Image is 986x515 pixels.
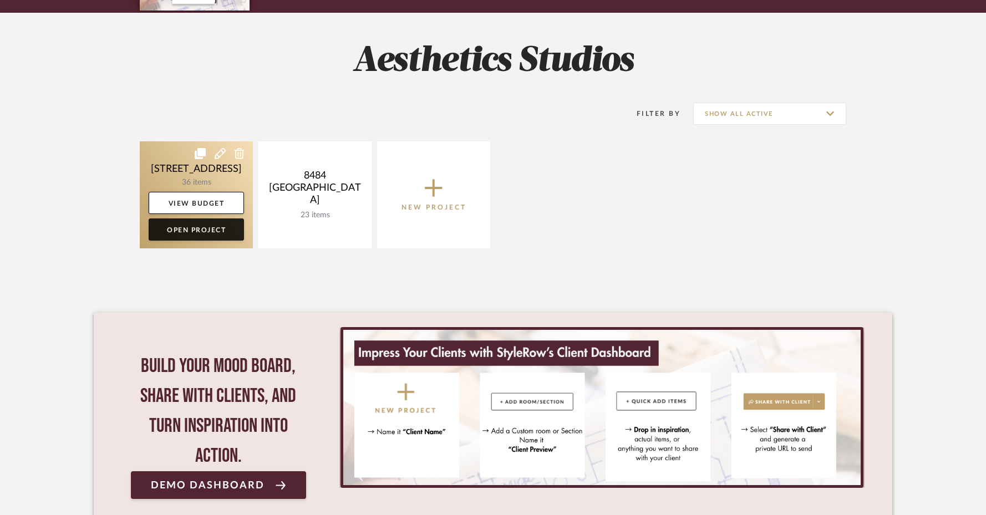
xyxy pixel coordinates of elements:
[149,192,244,214] a: View Budget
[131,351,306,471] div: Build your mood board, share with clients, and turn inspiration into action.
[131,471,306,499] a: Demo Dashboard
[267,211,363,220] div: 23 items
[377,141,490,248] button: New Project
[151,480,265,491] span: Demo Dashboard
[622,108,680,119] div: Filter By
[339,327,865,488] div: 0
[94,40,892,82] h2: Aesthetics Studios
[343,330,861,485] img: StyleRow_Client_Dashboard_Banner__1_.png
[401,202,466,213] p: New Project
[149,218,244,241] a: Open Project
[267,170,363,211] div: 8484 [GEOGRAPHIC_DATA]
